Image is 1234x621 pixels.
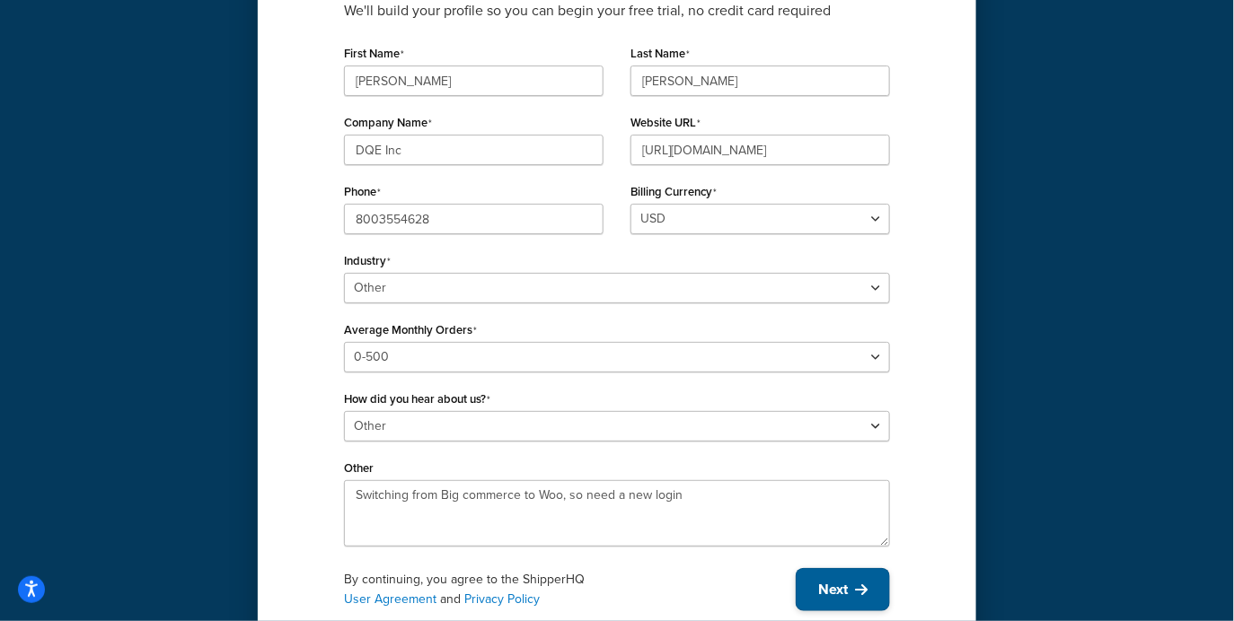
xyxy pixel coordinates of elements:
textarea: Switching from Big commerce to Woo, so need a new login [344,480,890,547]
div: By continuing, you agree to the ShipperHQ and [344,570,796,609]
a: Privacy Policy [464,590,540,608]
label: First Name [344,47,404,61]
label: Phone [344,185,381,199]
label: Company Name [344,116,432,130]
button: Next [796,568,890,611]
a: User Agreement [344,590,436,608]
label: Billing Currency [630,185,717,199]
label: Website URL [630,116,701,130]
label: Other [344,461,374,475]
label: Last Name [630,47,690,61]
label: How did you hear about us? [344,392,490,407]
label: Industry [344,254,391,268]
span: Next [818,580,848,599]
label: Average Monthly Orders [344,323,477,337]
